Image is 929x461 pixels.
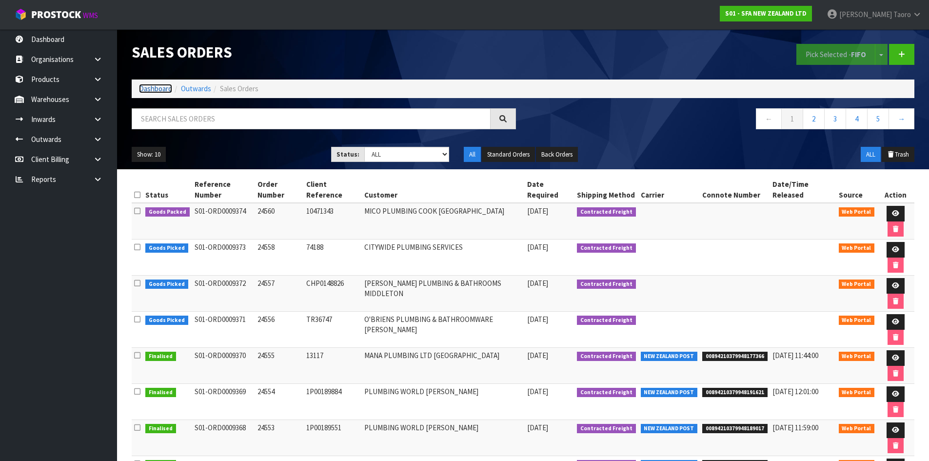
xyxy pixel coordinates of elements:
[641,424,698,434] span: NEW ZEALAND POST
[770,177,836,203] th: Date/Time Released
[772,423,818,432] span: [DATE] 11:59:00
[756,108,782,129] a: ←
[132,108,491,129] input: Search sales orders
[192,177,256,203] th: Reference Number
[527,351,548,360] span: [DATE]
[145,316,188,325] span: Goods Picked
[527,315,548,324] span: [DATE]
[574,177,638,203] th: Shipping Method
[192,312,256,348] td: S01-ORD0009371
[362,240,524,276] td: CITYWIDE PLUMBING SERVICES
[702,352,768,361] span: 00894210379948177366
[889,108,914,129] a: →
[577,316,636,325] span: Contracted Freight
[839,388,875,398] span: Web Portal
[145,388,176,398] span: Finalised
[145,352,176,361] span: Finalised
[255,276,303,312] td: 24557
[304,240,362,276] td: 74188
[851,50,866,59] strong: FIFO
[527,423,548,432] span: [DATE]
[641,388,698,398] span: NEW ZEALAND POST
[145,424,176,434] span: Finalised
[143,177,192,203] th: Status
[846,108,868,129] a: 4
[839,10,892,19] span: [PERSON_NAME]
[304,203,362,240] td: 10471343
[31,8,81,21] span: ProStock
[362,420,524,456] td: PLUMBING WORLD [PERSON_NAME]
[362,384,524,420] td: PLUMBING WORLD [PERSON_NAME]
[577,207,636,217] span: Contracted Freight
[702,388,768,398] span: 00894210379948191621
[839,243,875,253] span: Web Portal
[362,276,524,312] td: [PERSON_NAME] PLUMBING & BATHROOMS MIDDLETON
[577,388,636,398] span: Contracted Freight
[577,243,636,253] span: Contracted Freight
[255,312,303,348] td: 24556
[255,203,303,240] td: 24560
[720,6,812,21] a: S01 - SFA NEW ZEALAND LTD
[527,279,548,288] span: [DATE]
[304,384,362,420] td: 1P00189884
[525,177,575,203] th: Date Required
[181,84,211,93] a: Outwards
[638,177,700,203] th: Carrier
[192,420,256,456] td: S01-ORD0009368
[893,10,911,19] span: Taoro
[132,44,516,60] h1: Sales Orders
[867,108,889,129] a: 5
[255,420,303,456] td: 24553
[725,9,807,18] strong: S01 - SFA NEW ZEALAND LTD
[882,147,914,162] button: Trash
[15,8,27,20] img: cube-alt.png
[192,348,256,384] td: S01-ORD0009370
[362,312,524,348] td: O'BRIENS PLUMBING & BATHROOMWARE [PERSON_NAME]
[304,420,362,456] td: 1P00189551
[145,280,188,289] span: Goods Picked
[362,203,524,240] td: MICO PLUMBING COOK [GEOGRAPHIC_DATA]
[336,150,359,159] strong: Status:
[192,240,256,276] td: S01-ORD0009373
[641,352,698,361] span: NEW ZEALAND POST
[362,177,524,203] th: Customer
[192,276,256,312] td: S01-ORD0009372
[192,203,256,240] td: S01-ORD0009374
[536,147,578,162] button: Back Orders
[839,352,875,361] span: Web Portal
[527,242,548,252] span: [DATE]
[824,108,846,129] a: 3
[192,384,256,420] td: S01-ORD0009369
[803,108,825,129] a: 2
[304,177,362,203] th: Client Reference
[877,177,914,203] th: Action
[861,147,881,162] button: ALL
[145,243,188,253] span: Goods Picked
[255,348,303,384] td: 24555
[304,312,362,348] td: TR36747
[700,177,770,203] th: Connote Number
[464,147,481,162] button: All
[132,147,166,162] button: Show: 10
[836,177,877,203] th: Source
[702,424,768,434] span: 00894210379948189017
[577,280,636,289] span: Contracted Freight
[577,424,636,434] span: Contracted Freight
[796,44,875,65] button: Pick Selected -FIFO
[83,11,98,20] small: WMS
[362,348,524,384] td: MANA PLUMBING LTD [GEOGRAPHIC_DATA]
[527,206,548,216] span: [DATE]
[255,177,303,203] th: Order Number
[781,108,803,129] a: 1
[577,352,636,361] span: Contracted Freight
[772,387,818,396] span: [DATE] 12:01:00
[304,276,362,312] td: CHP0148826
[255,240,303,276] td: 24558
[839,424,875,434] span: Web Portal
[482,147,535,162] button: Standard Orders
[772,351,818,360] span: [DATE] 11:44:00
[145,207,190,217] span: Goods Packed
[527,387,548,396] span: [DATE]
[139,84,172,93] a: Dashboard
[531,108,915,132] nav: Page navigation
